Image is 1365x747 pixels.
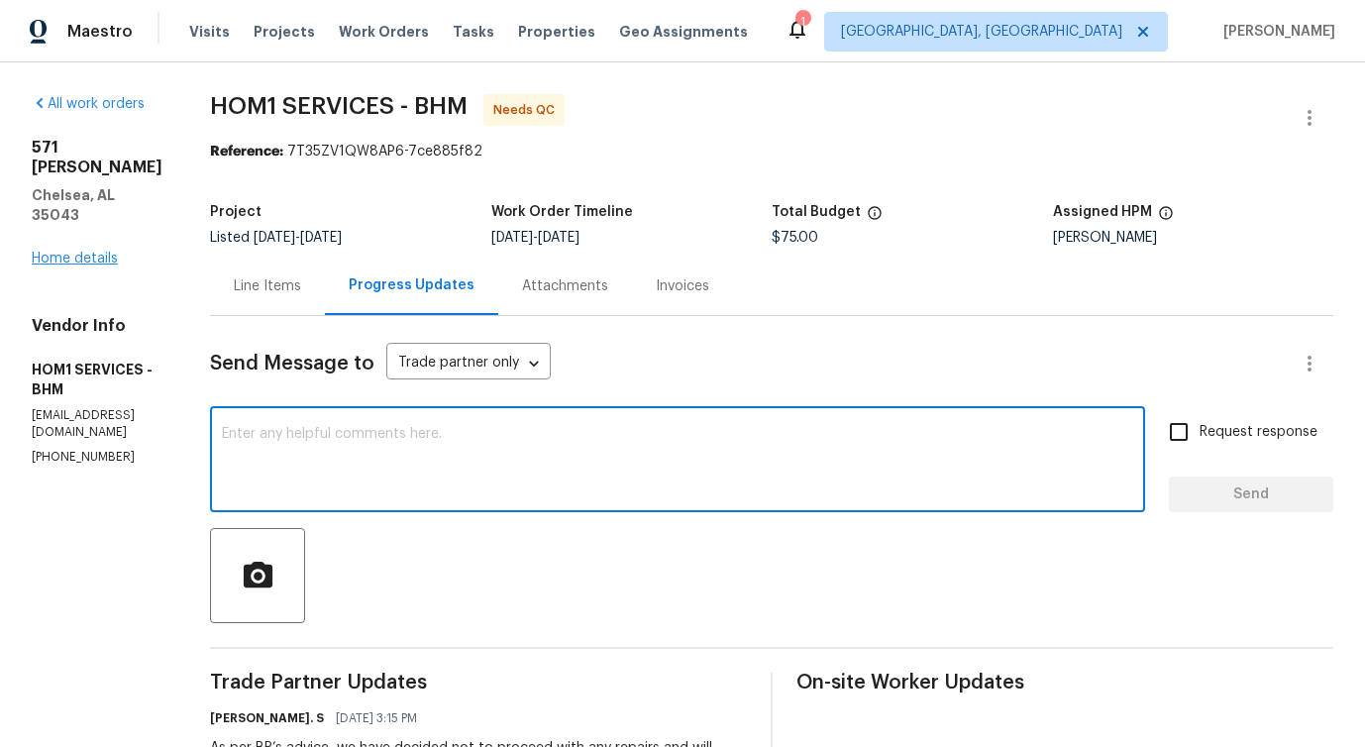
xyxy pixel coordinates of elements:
[254,22,315,42] span: Projects
[339,22,429,42] span: Work Orders
[210,94,468,118] span: HOM1 SERVICES - BHM
[491,231,579,245] span: -
[493,100,563,120] span: Needs QC
[32,97,145,111] a: All work orders
[841,22,1122,42] span: [GEOGRAPHIC_DATA], [GEOGRAPHIC_DATA]
[67,22,133,42] span: Maestro
[210,708,324,728] h6: [PERSON_NAME]. S
[772,205,861,219] h5: Total Budget
[795,12,809,32] div: 1
[538,231,579,245] span: [DATE]
[1053,231,1334,245] div: [PERSON_NAME]
[210,231,342,245] span: Listed
[254,231,295,245] span: [DATE]
[32,252,118,266] a: Home details
[522,276,608,296] div: Attachments
[491,205,633,219] h5: Work Order Timeline
[1215,22,1335,42] span: [PERSON_NAME]
[336,708,417,728] span: [DATE] 3:15 PM
[210,142,1333,161] div: 7T35ZV1QW8AP6-7ce885f82
[32,316,162,336] h4: Vendor Info
[210,145,283,159] b: Reference:
[386,348,551,380] div: Trade partner only
[32,360,162,399] h5: HOM1 SERVICES - BHM
[656,276,709,296] div: Invoices
[1053,205,1152,219] h5: Assigned HPM
[772,231,818,245] span: $75.00
[210,205,262,219] h5: Project
[234,276,301,296] div: Line Items
[254,231,342,245] span: -
[619,22,748,42] span: Geo Assignments
[300,231,342,245] span: [DATE]
[349,275,474,295] div: Progress Updates
[1200,422,1317,443] span: Request response
[32,185,162,225] h5: Chelsea, AL 35043
[796,673,1333,693] span: On-site Worker Updates
[210,673,747,693] span: Trade Partner Updates
[32,449,162,466] p: [PHONE_NUMBER]
[32,138,162,177] h2: 571 [PERSON_NAME]
[491,231,533,245] span: [DATE]
[1158,205,1174,231] span: The hpm assigned to this work order.
[210,354,374,373] span: Send Message to
[32,407,162,441] p: [EMAIL_ADDRESS][DOMAIN_NAME]
[867,205,883,231] span: The total cost of line items that have been proposed by Opendoor. This sum includes line items th...
[453,25,494,39] span: Tasks
[189,22,230,42] span: Visits
[518,22,595,42] span: Properties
